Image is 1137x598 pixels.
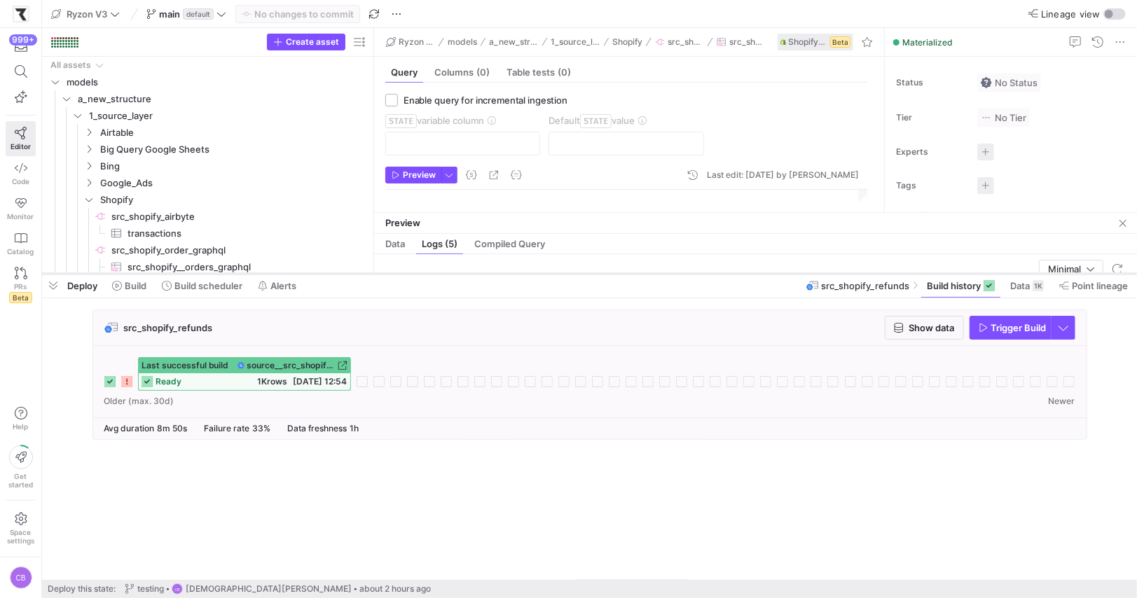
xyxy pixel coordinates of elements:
[100,158,366,174] span: Bing
[48,5,123,23] button: Ryzon V3
[558,68,571,77] span: (0)
[489,37,538,47] span: a_new_structure
[100,125,366,141] span: Airtable
[48,158,368,174] div: Press SPACE to select this row.
[896,211,955,230] span: Show in Asset Catalog
[12,422,29,431] span: Help
[359,584,431,594] span: about 2 hours ago
[172,583,183,594] div: CB
[78,91,366,107] span: a_new_structure
[981,112,992,123] img: No tier
[6,2,36,26] a: https://storage.googleapis.com/y42-prod-data-exchange/images/sBsRsYb6BHzNxH9w4w8ylRuridc3cmH4JEFn...
[729,37,766,47] span: src_shopify_refunds
[485,34,542,50] button: a_new_structure
[385,167,441,183] button: Preview
[385,217,420,228] span: Preview
[100,175,366,191] span: Google_Ads
[100,192,366,208] span: Shopify
[580,114,612,128] span: STATE
[902,37,953,48] span: Materialized
[100,141,366,158] span: Big Query Google Sheets
[48,174,368,191] div: Press SPACE to select this row.
[137,584,164,594] span: testing
[399,37,435,47] span: Ryzon V3
[652,34,708,50] button: src_shopify_order_graphql
[609,34,646,50] button: Shopify
[48,225,368,242] a: transactions​​​​​​​​​
[385,114,417,128] span: STATE
[6,261,36,309] a: PRsBeta
[48,107,368,124] div: Press SPACE to select this row.
[48,57,368,74] div: Press SPACE to select this row.
[48,258,368,275] div: Press SPACE to select this row.
[48,141,368,158] div: Press SPACE to select this row.
[981,77,992,88] img: No status
[713,34,769,50] button: src_shopify_refunds
[128,259,352,275] span: src_shopify__orders_graphql​​​​​​​​​
[8,247,34,256] span: Catalog
[48,208,368,225] a: src_shopify_airbyte​​​​​​​​
[121,580,434,598] button: testingCB[DEMOGRAPHIC_DATA][PERSON_NAME]about 2 hours ago
[896,181,966,190] span: Tags
[1041,8,1101,20] span: Lineage view
[707,170,859,180] div: Last edit: [DATE] by [PERSON_NAME]
[896,147,966,157] span: Experts
[159,8,180,20] span: main
[9,292,32,303] span: Beta
[267,34,345,50] button: Create asset
[422,239,457,249] span: Logs (5)
[15,282,27,291] span: PRs
[507,68,571,77] span: Table tests
[286,37,339,47] span: Create asset
[385,115,484,126] span: variable column
[391,68,418,77] span: Query
[6,121,36,156] a: Editor
[48,191,368,208] div: Press SPACE to select this row.
[981,77,1038,88] span: No Status
[668,37,704,47] span: src_shopify_order_graphql
[6,34,36,59] button: 999+
[186,584,352,594] span: [DEMOGRAPHIC_DATA][PERSON_NAME]
[385,239,405,249] span: Data
[383,34,439,50] button: Ryzon V3
[67,8,107,20] span: Ryzon V3
[830,36,850,48] span: Beta
[14,7,28,21] img: https://storage.googleapis.com/y42-prod-data-exchange/images/sBsRsYb6BHzNxH9w4w8ylRuridc3cmH4JEFn...
[6,506,36,551] a: Spacesettings
[48,242,368,258] a: src_shopify_order_graphql​​​​​​​​
[547,34,603,50] button: 1_source_layer
[612,37,642,47] span: Shopify
[7,528,34,545] span: Space settings
[8,212,34,221] span: Monitor
[6,401,36,437] button: Help
[6,563,36,592] button: CB
[48,225,368,242] div: Press SPACE to select this row.
[143,5,230,23] button: maindefault
[444,34,481,50] button: models
[1048,263,1081,274] span: Minimal
[48,208,368,225] div: Press SPACE to select this row.
[128,225,352,242] span: transactions​​​​​​​​​
[11,142,31,151] span: Editor
[183,8,214,20] span: default
[48,90,368,107] div: Press SPACE to select this row.
[8,472,33,489] span: Get started
[6,226,36,261] a: Catalog
[434,68,490,77] span: Columns
[549,115,635,126] span: Default value
[896,78,966,88] span: Status
[48,258,368,275] a: src_shopify__orders_graphql​​​​​​​​​
[896,113,966,123] span: Tier
[10,566,32,589] div: CB
[977,74,1041,92] button: No statusNo Status
[403,170,436,180] span: Preview
[48,74,368,90] div: Press SPACE to select this row.
[48,242,368,258] div: Press SPACE to select this row.
[111,242,366,258] span: src_shopify_order_graphql​​​​​​​​
[50,60,91,70] div: All assets
[48,124,368,141] div: Press SPACE to select this row.
[111,209,366,225] span: src_shopify_airbyte​​​​​​​​
[9,34,37,46] div: 999+
[12,177,29,186] span: Code
[6,156,36,191] a: Code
